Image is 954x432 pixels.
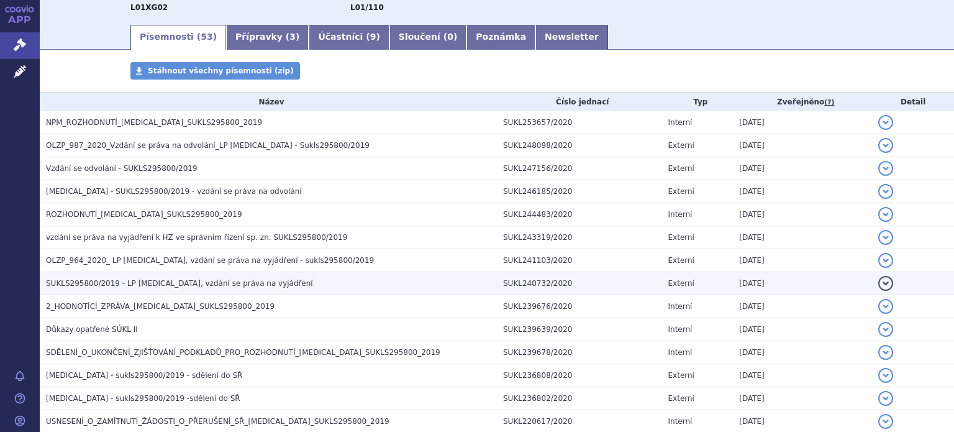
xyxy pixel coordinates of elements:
[130,62,300,80] a: Stáhnout všechny písemnosti (zip)
[733,272,872,295] td: [DATE]
[46,348,440,357] span: SDĚLENÍ_O_UKONČENÍ_ZJIŠŤOVÁNÍ_PODKLADŮ_PRO_ROZHODNUTÍ_KYPROLIS_SUKLS295800_2019
[668,394,694,403] span: Externí
[733,111,872,134] td: [DATE]
[662,93,734,111] th: Typ
[878,276,893,291] button: detail
[497,364,662,387] td: SUKL236808/2020
[46,256,374,265] span: OLZP_964_2020_ LP KYPROLIS, vzdání se práva na vyjádření - sukls295800/2019
[130,3,168,12] strong: KARFILZOMIB
[447,32,453,42] span: 0
[878,322,893,337] button: detail
[148,67,294,75] span: Stáhnout všechny písemnosti (zip)
[497,272,662,295] td: SUKL240732/2020
[668,279,694,288] span: Externí
[668,371,694,380] span: Externí
[668,302,693,311] span: Interní
[46,302,275,311] span: 2_HODNOTÍCÍ_ZPRÁVA_KYPROLIS_SUKLS295800_2019
[289,32,296,42] span: 3
[497,226,662,249] td: SUKL243319/2020
[497,318,662,341] td: SUKL239639/2020
[668,348,693,357] span: Interní
[878,368,893,383] button: detail
[878,345,893,360] button: detail
[824,98,834,107] abbr: (?)
[497,249,662,272] td: SUKL241103/2020
[878,138,893,153] button: detail
[497,203,662,226] td: SUKL244483/2020
[733,134,872,157] td: [DATE]
[46,164,198,173] span: Vzdání se odvolání - SUKLS295800/2019
[497,157,662,180] td: SUKL247156/2020
[668,187,694,196] span: Externí
[389,25,466,50] a: Sloučení (0)
[733,93,872,111] th: Zveřejněno
[668,325,693,334] span: Interní
[466,25,535,50] a: Poznámka
[733,387,872,410] td: [DATE]
[46,118,262,127] span: NPM_ROZHODNUTÍ_KYPROLIS_SUKLS295800_2019
[535,25,608,50] a: Newsletter
[878,230,893,245] button: detail
[226,25,309,50] a: Přípravky (3)
[497,341,662,364] td: SUKL239678/2020
[733,180,872,203] td: [DATE]
[497,93,662,111] th: Číslo jednací
[733,157,872,180] td: [DATE]
[497,180,662,203] td: SUKL246185/2020
[872,93,954,111] th: Detail
[46,210,242,219] span: ROZHODNUTÍ_KYPROLIS_SUKLS295800_2019
[497,111,662,134] td: SUKL253657/2020
[733,226,872,249] td: [DATE]
[733,203,872,226] td: [DATE]
[497,387,662,410] td: SUKL236802/2020
[201,32,212,42] span: 53
[733,249,872,272] td: [DATE]
[668,417,693,426] span: Interní
[46,394,240,403] span: KYPROLIS - sukls295800/2019 -sdělení do SŘ
[46,325,138,334] span: Důkazy opatřené SÚKL II
[668,256,694,265] span: Externí
[878,414,893,429] button: detail
[733,318,872,341] td: [DATE]
[733,341,872,364] td: [DATE]
[497,295,662,318] td: SUKL239676/2020
[497,134,662,157] td: SUKL248098/2020
[668,141,694,150] span: Externí
[130,25,226,50] a: Písemnosti (53)
[733,295,872,318] td: [DATE]
[668,164,694,173] span: Externí
[878,299,893,314] button: detail
[878,391,893,406] button: detail
[40,93,497,111] th: Název
[46,279,313,288] span: SUKLS295800/2019 - LP KYPROLIS, vzdání se práva na vyjádření
[668,233,694,242] span: Externí
[733,364,872,387] td: [DATE]
[668,118,693,127] span: Interní
[878,253,893,268] button: detail
[46,141,370,150] span: OLZP_987_2020_Vzdání se práva na odvolání_LP KYPROLIS - Sukls295800/2019
[46,233,347,242] span: vzdání se práva na vyjádření k HZ ve správním řízení sp. zn. SUKLS295800/2019
[668,210,693,219] span: Interní
[46,417,389,426] span: USNESENÍ_O_ZAMÍTNUTÍ_ŽÁDOSTI_O_PŘERUŠENÍ_SŘ_KYPROLIS_SUKLS295800_2019
[878,207,893,222] button: detail
[878,161,893,176] button: detail
[46,187,302,196] span: KYPROLIS - SUKLS295800/2019 - vzdání se práva na odvolání
[309,25,389,50] a: Účastníci (9)
[878,184,893,199] button: detail
[370,32,376,42] span: 9
[350,3,384,12] strong: karfilzomib
[878,115,893,130] button: detail
[46,371,242,380] span: KYPROLIS - sukls295800/2019 - sdělení do SŘ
